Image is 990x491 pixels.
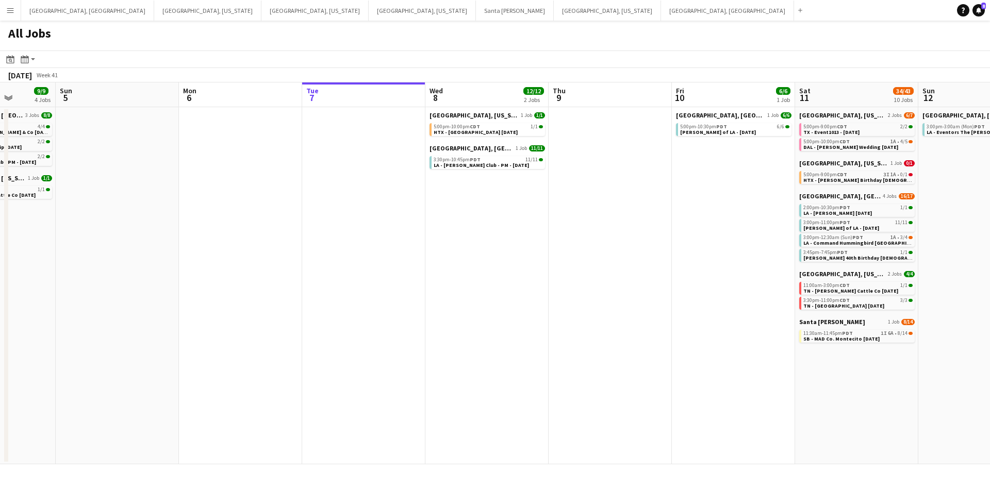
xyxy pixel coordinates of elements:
[154,1,261,21] button: [GEOGRAPHIC_DATA], [US_STATE]
[8,70,32,80] div: [DATE]
[21,1,154,21] button: [GEOGRAPHIC_DATA], [GEOGRAPHIC_DATA]
[554,1,661,21] button: [GEOGRAPHIC_DATA], [US_STATE]
[972,4,985,16] a: 8
[369,1,476,21] button: [GEOGRAPHIC_DATA], [US_STATE]
[981,3,986,9] span: 8
[476,1,554,21] button: Santa [PERSON_NAME]
[261,1,369,21] button: [GEOGRAPHIC_DATA], [US_STATE]
[661,1,794,21] button: [GEOGRAPHIC_DATA], [GEOGRAPHIC_DATA]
